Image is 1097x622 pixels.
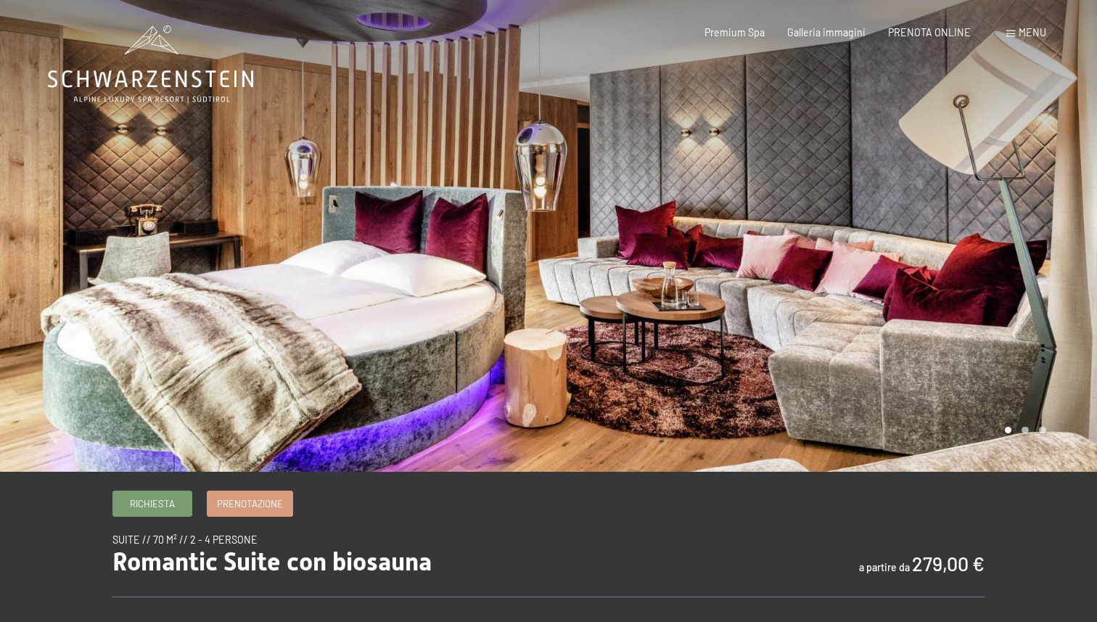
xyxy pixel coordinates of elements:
span: Romantic Suite con biosauna [112,547,432,576]
b: 279,00 € [912,552,985,575]
span: Menu [1019,26,1046,38]
a: Galleria immagini [787,26,866,38]
a: Prenotazione [208,491,292,515]
span: Richiesta [130,497,175,510]
a: PRENOTA ONLINE [888,26,971,38]
span: suite // 70 m² // 2 - 4 persone [112,533,258,546]
a: Richiesta [113,491,192,515]
span: a partire da [859,561,910,573]
span: Prenotazione [217,497,283,510]
a: Premium Spa [704,26,765,38]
